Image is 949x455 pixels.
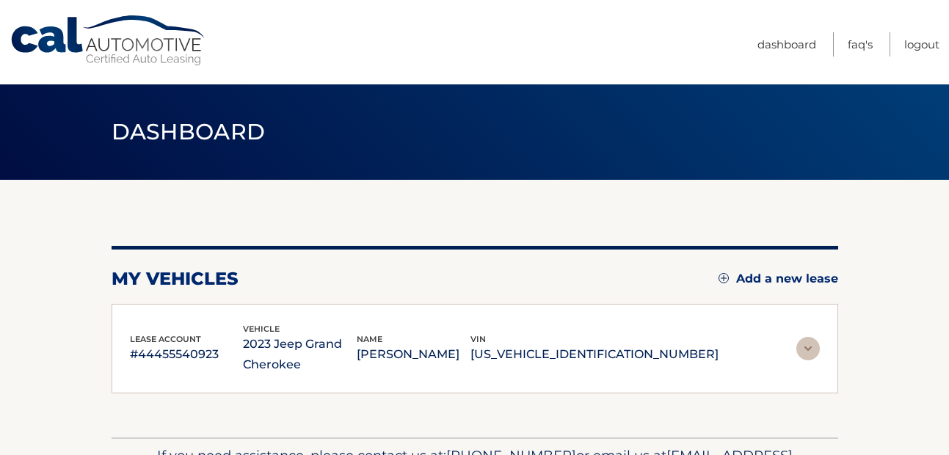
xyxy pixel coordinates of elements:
a: Dashboard [757,32,816,57]
span: Dashboard [112,118,266,145]
a: FAQ's [848,32,873,57]
a: Logout [904,32,939,57]
img: add.svg [719,273,729,283]
img: accordion-rest.svg [796,337,820,360]
p: [US_VEHICLE_IDENTIFICATION_NUMBER] [470,344,719,365]
h2: my vehicles [112,268,239,290]
span: vehicle [243,324,280,334]
p: #44455540923 [130,344,244,365]
a: Add a new lease [719,272,838,286]
span: lease account [130,334,201,344]
span: vin [470,334,486,344]
span: name [357,334,382,344]
p: [PERSON_NAME] [357,344,470,365]
p: 2023 Jeep Grand Cherokee [243,334,357,375]
a: Cal Automotive [10,15,208,67]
